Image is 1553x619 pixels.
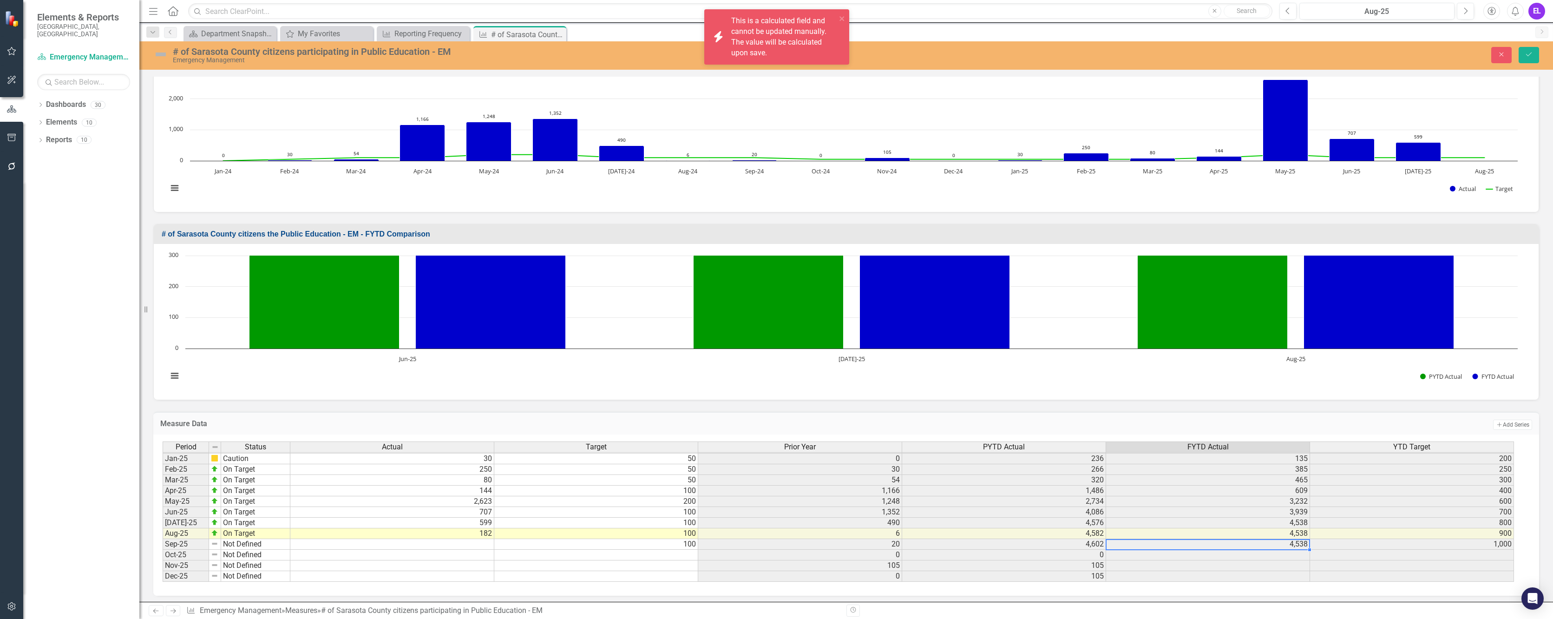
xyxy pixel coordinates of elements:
[494,464,698,475] td: 50
[416,116,429,122] text: 1,166
[1130,158,1175,161] path: Mar-25, 80. Actual.
[163,475,209,486] td: Mar-25
[200,606,282,615] a: Emergency Management
[221,550,290,560] td: Not Defined
[394,28,467,40] div: Reporting Frequency
[494,454,698,464] td: 50
[186,606,839,616] div: » »
[163,486,209,496] td: Apr-25
[902,518,1106,528] td: 4,576
[290,528,494,539] td: 182
[4,10,22,27] img: ClearPoint Strategy
[698,507,902,518] td: 1,352
[221,539,290,550] td: Not Defined
[839,355,865,363] text: [DATE]-25
[1348,130,1356,136] text: 707
[201,28,274,40] div: Department Snapshot
[877,167,897,175] text: Nov-24
[698,550,902,560] td: 0
[211,487,218,494] img: zOikAAAAAElFTkSuQmCC
[221,486,290,496] td: On Target
[1310,454,1514,464] td: 200
[902,571,1106,582] td: 105
[163,454,209,464] td: Jan-25
[321,606,543,615] div: # of Sarasota County citizens participating in Public Education - EM
[245,443,266,451] span: Status
[1303,6,1451,17] div: Aug-25
[346,167,366,175] text: Mar-24
[902,454,1106,464] td: 236
[494,518,698,528] td: 100
[160,420,908,428] h3: Measure Data
[784,443,816,451] span: Prior Year
[1077,167,1095,175] text: Feb-25
[1310,475,1514,486] td: 300
[732,160,777,161] path: Sep-24, 20. Actual.
[334,159,379,161] path: Mar-24, 54. Actual.
[483,113,495,119] text: 1,248
[1187,443,1229,451] span: FYTD Actual
[163,496,209,507] td: May-25
[998,160,1043,161] path: Jan-25, 30. Actual.
[188,3,1272,20] input: Search ClearPoint...
[163,571,209,582] td: Dec-25
[290,507,494,518] td: 707
[1106,454,1310,464] td: 135
[902,507,1106,518] td: 4,086
[1473,372,1514,381] button: Show FYTD Actual
[211,561,218,569] img: 8DAGhfEEPCf229AAAAAElFTkSuQmCC
[221,518,290,528] td: On Target
[1215,147,1223,154] text: 144
[287,151,293,158] text: 30
[586,443,607,451] span: Target
[902,550,1106,560] td: 0
[1010,167,1028,175] text: Jan-25
[382,443,403,451] span: Actual
[1310,486,1514,496] td: 400
[173,46,945,57] div: # of Sarasota County citizens participating in Public Education - EM
[1275,167,1295,175] text: May-25
[37,23,130,38] small: [GEOGRAPHIC_DATA], [GEOGRAPHIC_DATA]
[1017,151,1023,158] text: 30
[1224,5,1270,18] button: Search
[902,496,1106,507] td: 2,734
[494,486,698,496] td: 100
[698,571,902,582] td: 0
[1310,539,1514,550] td: 1,000
[163,550,209,560] td: Oct-25
[268,160,313,161] path: Feb-24, 30. Actual.
[902,464,1106,475] td: 266
[1414,133,1422,140] text: 599
[1493,420,1532,430] button: Add Series
[290,486,494,496] td: 144
[1310,507,1514,518] td: 700
[211,465,218,473] img: zOikAAAAAElFTkSuQmCC
[211,519,218,526] img: zOikAAAAAElFTkSuQmCC
[168,369,181,382] button: View chart menu, Chart
[698,528,902,539] td: 6
[1405,167,1431,175] text: [DATE]-25
[163,464,209,475] td: Feb-25
[180,156,183,164] text: 0
[494,475,698,486] td: 50
[1486,184,1514,193] button: Show Target
[1064,153,1109,161] path: Feb-25, 250. Actual.
[698,496,902,507] td: 1,248
[379,28,467,40] a: Reporting Frequency
[162,230,1534,238] h3: # of Sarasota County citizens the Public Education - EM - FYTD Comparison
[46,135,72,145] a: Reports
[290,464,494,475] td: 250
[221,528,290,539] td: On Target
[163,528,209,539] td: Aug-25
[1106,528,1310,539] td: 4,538
[163,63,1529,203] div: Chart. Highcharts interactive chart.
[865,158,910,161] path: Nov-24, 105. Actual.
[1393,443,1430,451] span: YTD Target
[169,125,183,133] text: 1,000
[214,167,232,175] text: Jan-24
[1106,475,1310,486] td: 465
[1106,507,1310,518] td: 3,939
[169,250,178,259] text: 300
[698,464,902,475] td: 30
[1528,3,1545,20] button: EL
